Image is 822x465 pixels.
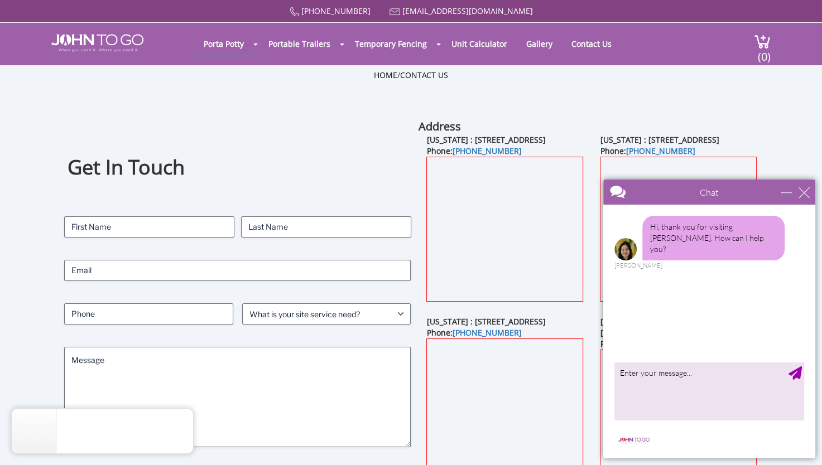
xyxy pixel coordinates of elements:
b: Phone: [426,327,521,338]
a: Contact Us [563,33,620,55]
iframe: Live Chat Box [597,173,822,465]
input: Last Name [241,216,411,238]
input: Email [64,260,411,281]
img: cart a [754,34,771,49]
a: [EMAIL_ADDRESS][DOMAIN_NAME] [402,6,533,16]
ul: / [374,70,448,81]
a: Portable Trailers [260,33,339,55]
input: Phone [64,303,233,324]
a: Unit Calculator [443,33,516,55]
b: [US_STATE] : [STREET_ADDRESS] [426,316,545,327]
a: Contact Us [400,70,448,80]
input: First Name [64,216,234,238]
a: [PHONE_NUMBER] [301,6,371,16]
a: Home [374,70,397,80]
b: Phone: [600,146,695,156]
a: Gallery [518,33,561,55]
img: JOHN to go [51,34,143,52]
a: [PHONE_NUMBER] [626,146,695,156]
a: [PHONE_NUMBER] [452,146,521,156]
a: Porta Potty [195,33,252,55]
b: [US_STATE] : [STREET_ADDRESS] [600,134,719,145]
a: [PHONE_NUMBER] [452,327,521,338]
a: Temporary Fencing [347,33,435,55]
h1: Get In Touch [68,154,407,181]
img: Call [290,7,299,17]
img: Mail [390,8,400,16]
span: (0) [757,40,771,64]
b: Phone: [426,146,521,156]
b: Address [418,119,460,134]
b: [US_STATE] : [STREET_ADDRESS] [426,134,545,145]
